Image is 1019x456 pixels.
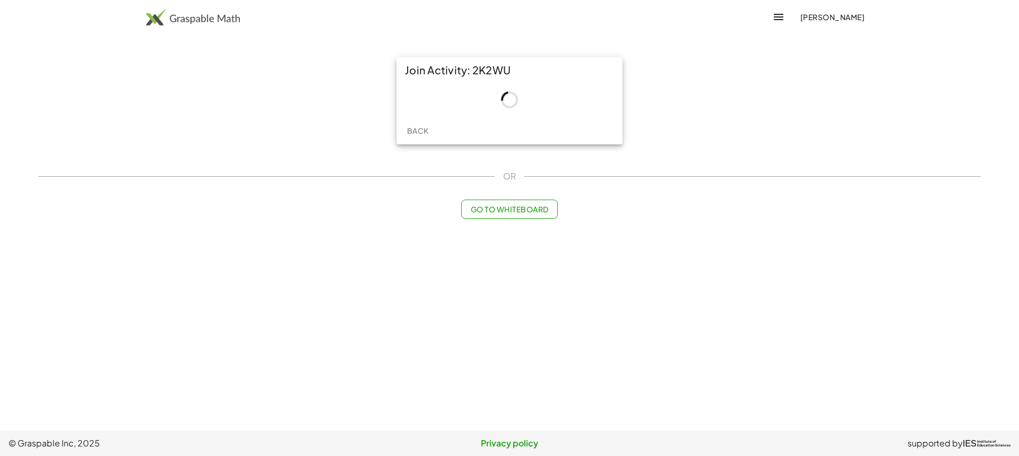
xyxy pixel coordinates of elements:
[407,126,428,135] span: Back
[908,437,963,450] span: supported by
[470,204,548,214] span: Go to Whiteboard
[342,437,676,450] a: Privacy policy
[963,438,977,449] span: IES
[800,12,865,22] span: [PERSON_NAME]
[401,121,435,140] button: Back
[396,57,623,83] div: Join Activity: 2K2WU
[8,437,342,450] span: © Graspable Inc, 2025
[503,170,516,183] span: OR
[461,200,557,219] button: Go to Whiteboard
[977,440,1011,448] span: Institute of Education Sciences
[791,7,873,27] button: [PERSON_NAME]
[963,437,1011,450] a: IESInstitute ofEducation Sciences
